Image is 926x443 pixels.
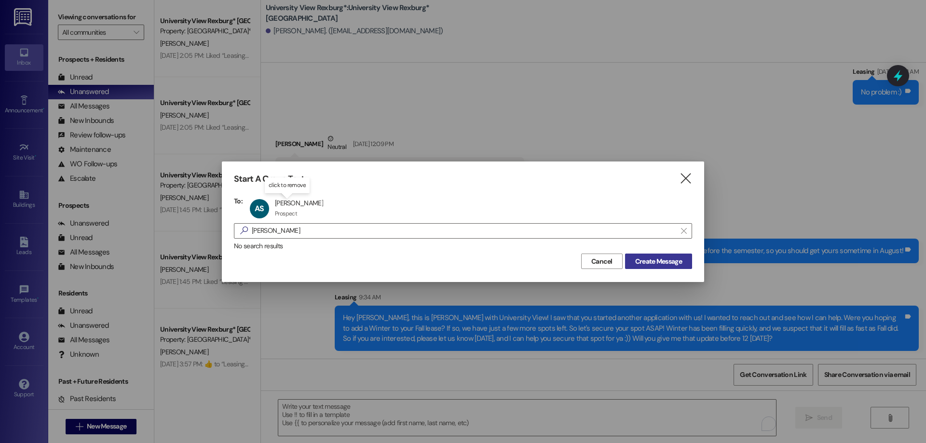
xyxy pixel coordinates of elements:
input: Search for any contact or apartment [252,224,676,238]
div: Prospect [275,210,297,217]
h3: To: [234,197,243,205]
span: Create Message [635,256,682,267]
span: AS [255,203,264,214]
i:  [236,226,252,236]
button: Clear text [676,224,692,238]
p: click to remove [269,181,306,189]
h3: Start A Group Text [234,174,304,185]
button: Cancel [581,254,623,269]
span: Cancel [591,256,613,267]
div: No search results [234,241,692,251]
div: [PERSON_NAME] [275,199,323,207]
i:  [679,174,692,184]
button: Create Message [625,254,692,269]
i:  [681,227,686,235]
